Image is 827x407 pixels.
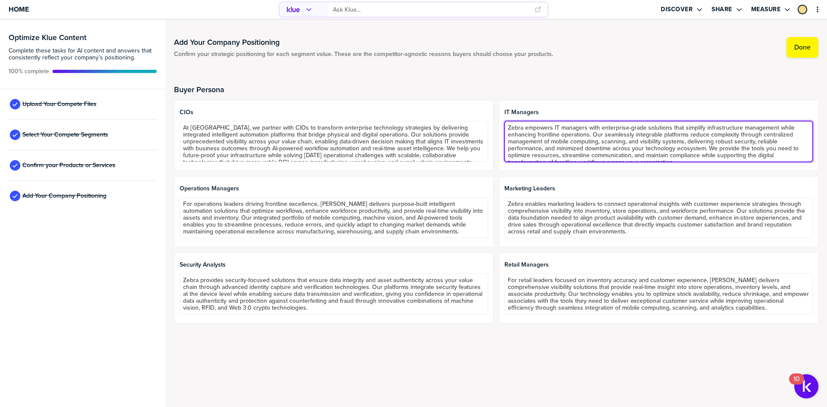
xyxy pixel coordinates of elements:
[797,4,808,15] a: Edit Profile
[180,197,488,238] textarea: For operations leaders driving frontline excellence, [PERSON_NAME] delivers purpose-built intelli...
[180,121,488,162] textarea: At [GEOGRAPHIC_DATA], we partner with CIOs to transform enterprise technology strategies by deliv...
[180,261,488,268] span: Security Analysts
[712,6,732,13] label: Share
[180,273,488,314] textarea: Zebra provides security-focused solutions that ensure data integrity and asset authenticity acros...
[504,197,813,238] textarea: Zebra enables marketing leaders to connect operational insights with customer experience strategi...
[174,37,553,47] h1: Add Your Company Positioning
[794,43,811,52] label: Done
[22,101,96,108] span: Upload Your Compete Files
[9,6,29,13] span: Home
[751,6,781,13] label: Measure
[22,193,106,199] span: Add Your Company Positioning
[504,273,813,314] textarea: For retail leaders focused on inventory accuracy and customer experience, [PERSON_NAME] delivers ...
[504,185,813,192] span: Marketing Leaders
[661,6,693,13] label: Discover
[794,374,818,398] button: Open Resource Center, 10 new notifications
[180,109,488,116] span: CIOs
[9,34,157,41] h3: Optimize Klue Content
[22,162,115,169] span: Confirm your Products or Services
[799,6,806,13] img: da13526ef7e7ede2cf28389470c3c61c-sml.png
[787,37,818,58] button: Done
[174,51,553,58] span: Confirm your strategic positioning for each segment value. These are the competitor-agnostic reas...
[9,68,49,75] span: Active
[504,121,813,162] textarea: Zebra empowers IT managers with enterprise-grade solutions that simplify infrastructure managemen...
[504,109,813,116] span: IT Managers
[180,185,488,192] span: Operations Managers
[22,131,108,138] span: Select Your Compete Segments
[793,379,800,390] div: 10
[174,85,818,94] h2: Buyer Persona
[9,47,157,61] span: Complete these tasks for AI content and answers that consistently reflect your company’s position...
[798,5,807,14] div: Zev Lewis
[504,261,813,268] span: Retail Managers
[333,3,529,17] input: Ask Klue...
